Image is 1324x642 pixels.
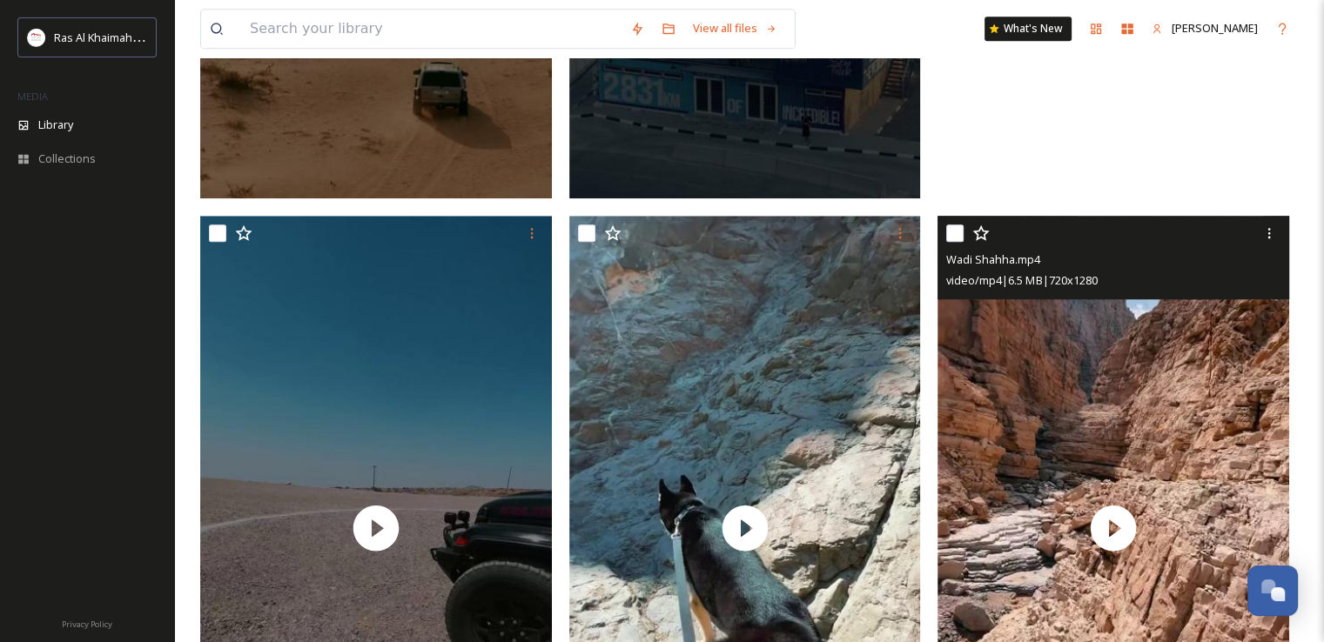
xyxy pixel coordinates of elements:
[1143,11,1267,45] a: [PERSON_NAME]
[1172,20,1258,36] span: [PERSON_NAME]
[38,117,73,133] span: Library
[946,251,1040,267] span: Wadi Shahha.mp4
[38,150,96,167] span: Collections
[62,612,112,633] a: Privacy Policy
[62,619,112,630] span: Privacy Policy
[684,11,786,45] a: View all files
[241,10,622,48] input: Search your library
[946,272,1097,288] span: video/mp4 | 6.5 MB | 720 x 1280
[28,29,45,46] img: Logo_RAKTDA_RGB-01.png
[17,90,48,103] span: MEDIA
[985,17,1072,41] a: What's New
[54,29,300,45] span: Ras Al Khaimah Tourism Development Authority
[1247,565,1298,616] button: Open Chat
